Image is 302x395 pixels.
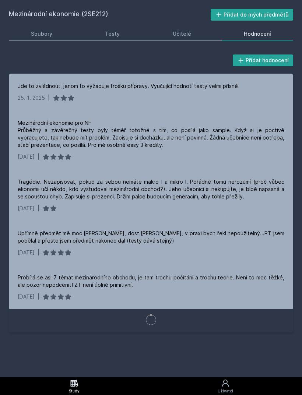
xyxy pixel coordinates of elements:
[38,153,39,161] div: |
[48,94,50,102] div: |
[18,293,35,300] div: [DATE]
[18,178,284,200] div: Tragédie. Nezapisovat, pokud za sebou nemáte makro I a mikro I. Pořádně tomu nerozumí (proč vůbec...
[9,27,74,41] a: Soubory
[31,30,52,38] div: Soubory
[83,27,142,41] a: Testy
[151,27,213,41] a: Učitelé
[222,27,294,41] a: Hodnocení
[38,249,39,256] div: |
[18,82,238,90] div: Jde to zvládnout, jenom to vyžaduje trošku přípravy. Vyučující hodnotí testy velmi přísně
[105,30,120,38] div: Testy
[69,388,80,394] div: Study
[18,119,284,149] div: Mezinárodní ekonomie pro NF Průběžný a závěrečný testy byly téměř totožné s tím, co posílá jako s...
[244,30,271,38] div: Hodnocení
[18,205,35,212] div: [DATE]
[211,9,294,21] button: Přidat do mých předmětů
[38,293,39,300] div: |
[18,230,284,244] div: Upřímně předmět mě moc [PERSON_NAME], dost [PERSON_NAME], v praxi bych řekl nepoužitelný...PT jse...
[18,94,45,102] div: 25. 1. 2025
[38,205,39,212] div: |
[218,388,233,394] div: Uživatel
[233,54,294,66] button: Přidat hodnocení
[18,274,284,289] div: Probírá se asi 7 témat mezinárodního obchodu, je tam trochu počítání a trochu teorie. Není to moc...
[18,153,35,161] div: [DATE]
[9,9,211,21] h2: Mezinárodní ekonomie (2SE212)
[18,249,35,256] div: [DATE]
[173,30,191,38] div: Učitelé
